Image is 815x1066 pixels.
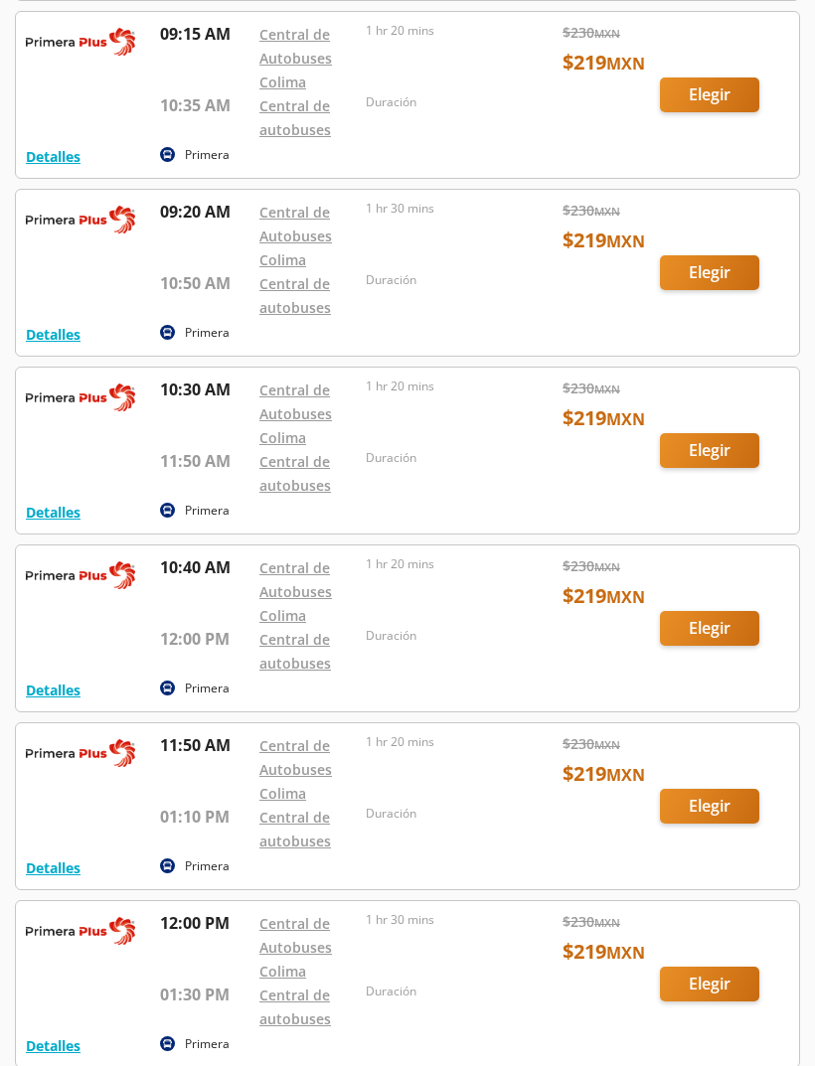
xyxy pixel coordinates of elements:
p: Primera [185,325,230,343]
a: Central de Autobuses Colima [259,204,332,270]
button: Detalles [26,858,81,879]
a: Central de autobuses [259,275,331,318]
button: Detalles [26,147,81,168]
a: Central de Autobuses Colima [259,26,332,92]
a: Central de Autobuses Colima [259,737,332,804]
p: Primera [185,1036,230,1054]
a: Central de autobuses [259,809,331,851]
a: Central de autobuses [259,97,331,140]
a: Central de Autobuses Colima [259,381,332,448]
button: Detalles [26,681,81,701]
button: Detalles [26,325,81,346]
a: Central de Autobuses Colima [259,559,332,626]
a: Central de autobuses [259,987,331,1029]
p: Primera [185,858,230,876]
p: Primera [185,147,230,165]
a: Central de Autobuses Colima [259,915,332,982]
p: Primera [185,503,230,521]
p: Primera [185,681,230,698]
button: Detalles [26,503,81,524]
a: Central de autobuses [259,453,331,496]
button: Detalles [26,1036,81,1057]
a: Central de autobuses [259,631,331,674]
